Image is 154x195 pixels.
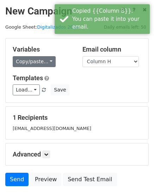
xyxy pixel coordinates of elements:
small: Google Sheet: [5,24,79,30]
a: Templates [13,74,43,82]
small: [EMAIL_ADDRESS][DOMAIN_NAME] [13,126,91,131]
a: Send [5,173,29,186]
div: Widget de chat [119,161,154,195]
h5: Advanced [13,150,141,158]
a: Send Test Email [63,173,117,186]
h5: Email column [82,46,142,53]
button: Save [51,84,69,95]
a: Load... [13,84,40,95]
div: Copied {{Column B}}. You can paste it into your email. [72,7,147,31]
h5: 1 Recipients [13,114,141,122]
a: Preview [30,173,61,186]
iframe: Chat Widget [119,161,154,195]
h5: Variables [13,46,72,53]
a: Copy/paste... [13,56,56,67]
h2: New Campaign [5,5,149,17]
a: Digitalizados 2024 [37,24,79,30]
